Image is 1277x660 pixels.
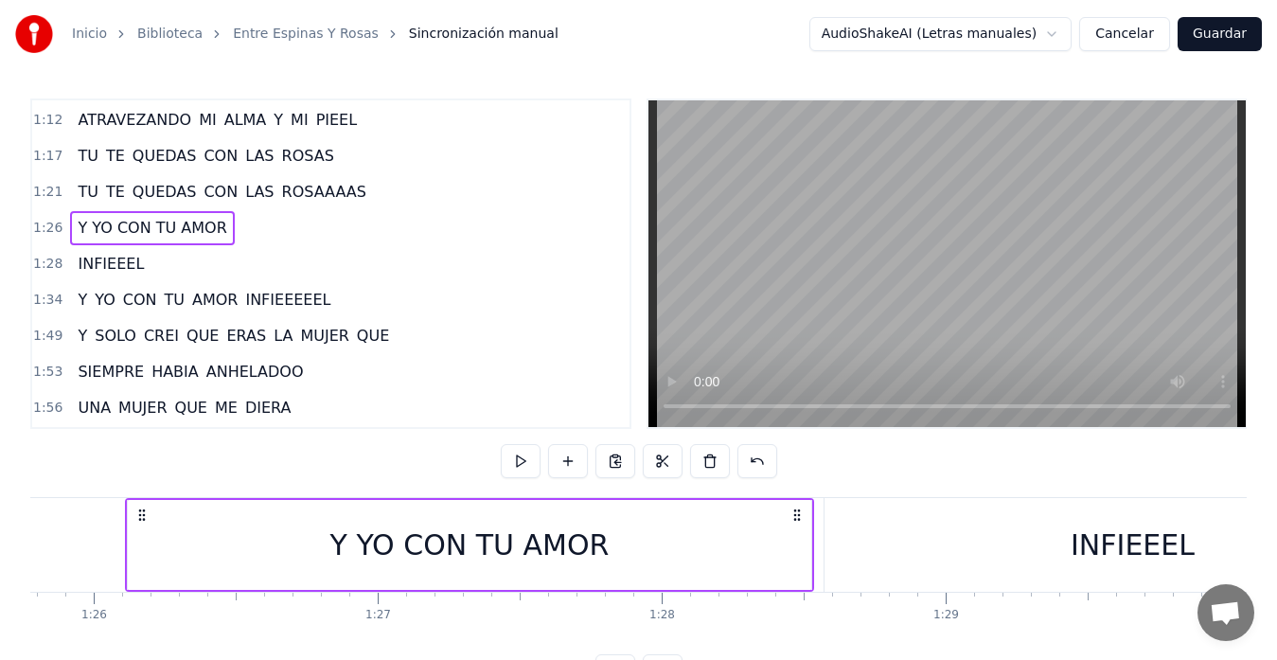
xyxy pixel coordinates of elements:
span: Y [76,289,89,311]
span: QUE [173,397,209,419]
button: Cancelar [1079,17,1170,51]
a: Inicio [72,25,107,44]
span: TU [162,289,186,311]
nav: breadcrumb [72,25,559,44]
span: CON [202,145,239,167]
span: ANHELADOO [204,361,306,383]
a: Biblioteca [137,25,203,44]
span: MUJER [116,397,168,419]
span: UNA [76,397,113,419]
span: INFIEEEEEL [243,289,332,311]
span: 1:34 [33,291,62,310]
span: 1:26 [33,219,62,238]
span: SOLO [93,325,138,347]
div: INFIEEEL [1071,524,1195,566]
span: TE [104,181,127,203]
div: 1:26 [81,608,107,623]
a: Entre Espinas Y Rosas [233,25,379,44]
span: 1:53 [33,363,62,382]
div: 1:29 [933,608,959,623]
span: 1:17 [33,147,62,166]
span: Y [272,109,285,131]
span: Sincronización manual [409,25,559,44]
span: ME [213,397,239,419]
span: MI [289,109,310,131]
span: QUEDAS [131,181,199,203]
span: 1:12 [33,111,62,130]
span: TU [76,145,99,167]
span: ALMA [222,109,269,131]
span: CON [121,289,159,311]
span: AMOR [190,289,239,311]
span: 1:21 [33,183,62,202]
span: 1:49 [33,327,62,346]
span: ERAS [224,325,268,347]
span: Y YO CON TU AMOR [76,217,228,239]
span: LAS [243,145,275,167]
span: MUJER [298,325,350,347]
img: youka [15,15,53,53]
span: HABIA [150,361,201,383]
span: YO [93,289,117,311]
span: ROSAAAAS [280,181,368,203]
span: Y [76,325,89,347]
span: LA [272,325,294,347]
div: Y YO CON TU AMOR [330,524,610,566]
span: PIEEL [314,109,360,131]
span: LAS [243,181,275,203]
span: QUEDAS [131,145,199,167]
div: 1:27 [365,608,391,623]
span: TU [76,181,99,203]
span: QUE [355,325,391,347]
div: 1:28 [649,608,675,623]
span: SIEMPRE [76,361,146,383]
span: ROSAS [280,145,336,167]
span: CREI [142,325,181,347]
span: QUE [185,325,221,347]
span: INFIEEEL [76,253,146,275]
span: CON [202,181,239,203]
span: ATRAVEZANDO [76,109,193,131]
span: DIERA [243,397,293,419]
span: MI [197,109,219,131]
span: TE [104,145,127,167]
span: 1:56 [33,399,62,418]
span: 1:28 [33,255,62,274]
button: Guardar [1178,17,1262,51]
div: Chat abierto [1197,584,1254,641]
